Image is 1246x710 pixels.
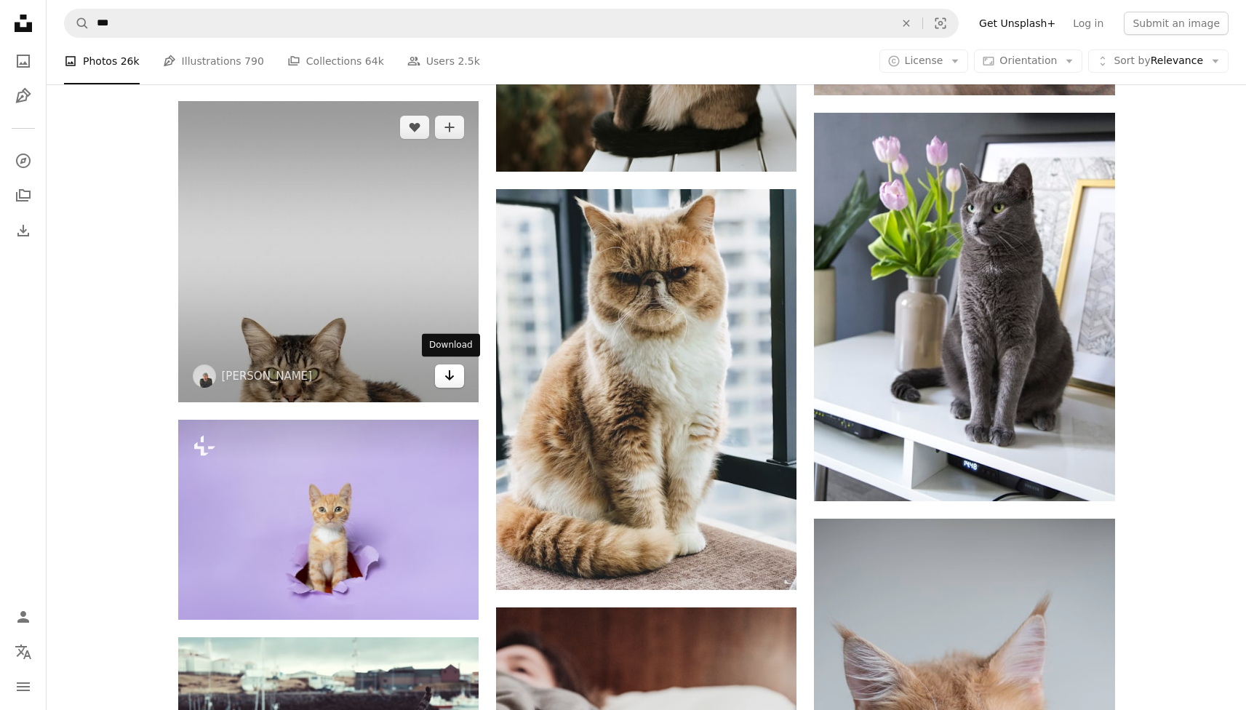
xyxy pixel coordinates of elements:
a: Log in / Sign up [9,602,38,631]
a: Log in [1064,12,1112,35]
button: Like [400,116,429,139]
a: Illustrations [9,81,38,111]
img: an orange and white cat sitting in a hole in a purple wall [178,420,479,620]
img: Go to Charlie Deets's profile [193,364,216,388]
span: 2.5k [458,53,479,69]
a: Collections 64k [287,38,384,84]
img: russian blue cat on white table [814,113,1114,502]
a: Home — Unsplash [9,9,38,41]
a: Explore [9,146,38,175]
button: Language [9,637,38,666]
form: Find visuals sitewide [64,9,959,38]
a: russian blue cat on white table [814,300,1114,314]
a: [PERSON_NAME] [222,369,313,383]
span: Sort by [1114,55,1150,66]
img: brown and white tabby cat [178,101,479,402]
a: Collections [9,181,38,210]
button: Clear [890,9,922,37]
span: Relevance [1114,54,1203,68]
a: Get Unsplash+ [970,12,1064,35]
button: License [879,49,969,73]
button: Menu [9,672,38,701]
div: Download [422,334,480,357]
a: brown and white cat sitting beside of glass window during daytime [496,383,796,396]
a: Users 2.5k [407,38,480,84]
img: brown and white cat sitting beside of glass window during daytime [496,189,796,590]
button: Add to Collection [435,116,464,139]
span: 790 [244,53,264,69]
a: an orange and white cat sitting in a hole in a purple wall [178,513,479,526]
a: Photos [9,47,38,76]
button: Sort byRelevance [1088,49,1229,73]
span: Orientation [999,55,1057,66]
span: License [905,55,943,66]
a: Illustrations 790 [163,38,264,84]
span: 64k [365,53,384,69]
button: Visual search [923,9,958,37]
a: brown and white tabby cat [178,245,479,258]
a: Download History [9,216,38,245]
button: Orientation [974,49,1082,73]
button: Submit an image [1124,12,1229,35]
button: Search Unsplash [65,9,89,37]
a: Download [435,364,464,388]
